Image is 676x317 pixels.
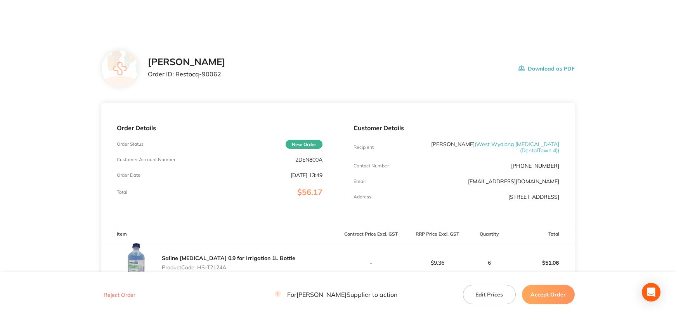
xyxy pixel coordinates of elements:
p: Customer Account Number [117,157,175,162]
p: [STREET_ADDRESS] [508,194,559,200]
p: Address [354,194,371,200]
th: Total [508,225,575,243]
th: Item [101,225,338,243]
p: Emaill [354,179,367,184]
a: Restocq logo [40,11,118,24]
p: Recipient [354,145,374,150]
p: 2DEN800A [295,157,322,163]
p: Order ID: Restocq- 90062 [148,71,225,78]
button: Edit Prices [463,285,516,304]
p: Contact Number [354,163,389,169]
p: Order Details [117,124,322,131]
th: RRP Price Excl. GST [404,225,471,243]
p: [PHONE_NUMBER] [511,163,559,169]
a: [EMAIL_ADDRESS][DOMAIN_NAME] [468,178,559,185]
p: Total [117,190,127,195]
p: Order Date [117,172,140,178]
th: Quantity [470,225,508,243]
th: Contract Price Excl. GST [338,225,404,243]
p: 6 [471,260,508,266]
p: [DATE] 13:49 [291,172,322,178]
button: Download as PDF [518,57,575,81]
h2: [PERSON_NAME] [148,57,225,67]
p: - [338,260,404,266]
p: $51.06 [509,253,574,272]
p: Order Status [117,141,144,147]
div: Open Intercom Messenger [642,283,660,301]
p: For [PERSON_NAME] Supplier to action [275,291,397,298]
button: Reject Order [101,291,138,298]
p: Customer Details [354,124,559,131]
p: Product Code: HS-T2124A [162,264,295,270]
span: New Order [286,140,322,149]
img: Restocq logo [40,11,118,22]
span: $56.17 [297,187,322,197]
a: Saline [MEDICAL_DATA] 0.9 for Irrigation 1L Bottle [162,255,295,262]
p: [PERSON_NAME] [422,141,559,153]
img: MWpmaW80aQ [117,243,156,282]
button: Accept Order [522,285,575,304]
span: ( West Wyalong [MEDICAL_DATA] (DentalTown 4) ) [475,141,559,154]
p: $9.36 [405,260,470,266]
